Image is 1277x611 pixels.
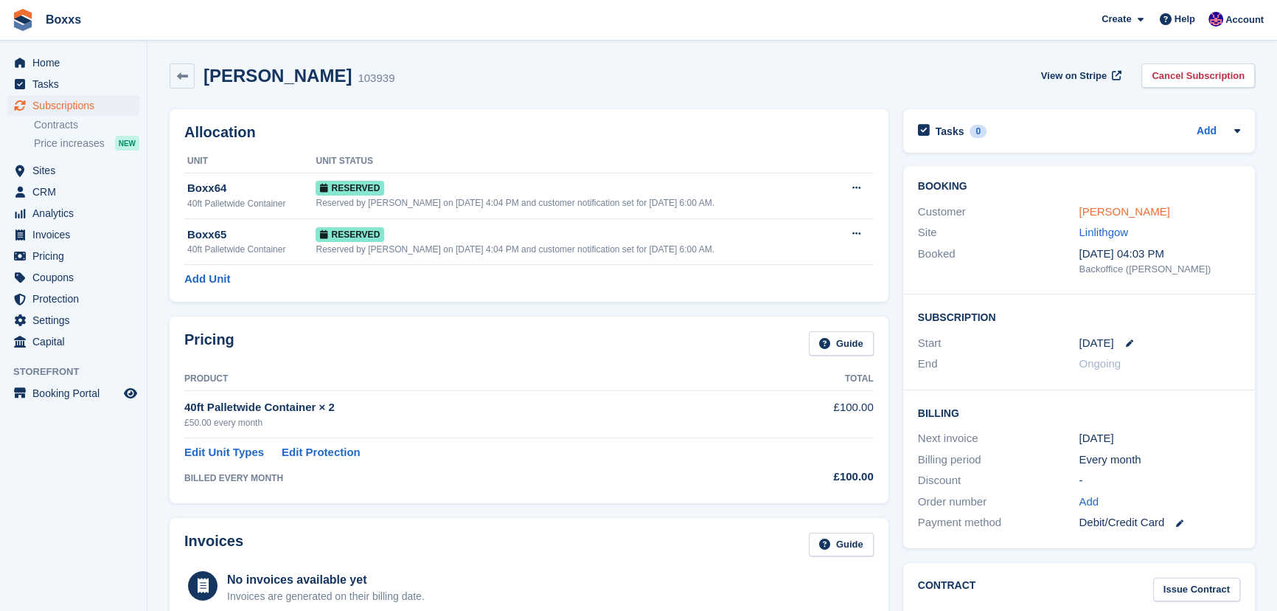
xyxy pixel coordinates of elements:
[7,182,139,202] a: menu
[7,160,139,181] a: menu
[918,405,1240,420] h2: Billing
[32,383,121,404] span: Booking Portal
[184,399,746,416] div: 40ft Palletwide Container × 2
[936,125,964,138] h2: Tasks
[316,227,384,242] span: Reserved
[32,203,121,224] span: Analytics
[1079,246,1240,263] div: [DATE] 04:03 PM
[1208,12,1223,27] img: Jamie Malcolm
[1141,63,1255,88] a: Cancel Subscription
[1079,226,1128,238] a: Linlithgow
[32,246,121,266] span: Pricing
[918,452,1079,469] div: Billing period
[32,224,121,245] span: Invoices
[918,335,1079,352] div: Start
[746,469,874,486] div: £100.00
[7,289,139,309] a: menu
[32,310,121,331] span: Settings
[316,181,384,196] span: Reserved
[970,125,987,138] div: 0
[1102,12,1131,27] span: Create
[187,243,316,256] div: 40ft Palletwide Container
[1079,205,1169,218] a: [PERSON_NAME]
[7,52,139,73] a: menu
[184,271,230,288] a: Add Unit
[746,367,874,391] th: Total
[184,124,874,141] h2: Allocation
[809,533,874,557] a: Guide
[918,204,1079,221] div: Customer
[1035,63,1124,88] a: View on Stripe
[918,472,1079,489] div: Discount
[7,246,139,266] a: menu
[13,365,147,379] span: Storefront
[918,430,1079,447] div: Next invoice
[1079,494,1099,511] a: Add
[809,331,874,356] a: Guide
[7,331,139,352] a: menu
[316,150,833,173] th: Unit Status
[32,52,121,73] span: Home
[1225,13,1264,27] span: Account
[122,384,139,402] a: Preview store
[187,180,316,197] div: Boxx64
[918,356,1079,373] div: End
[32,95,121,116] span: Subscriptions
[7,74,139,94] a: menu
[7,383,139,404] a: menu
[746,391,874,438] td: £100.00
[12,9,34,31] img: stora-icon-8386f47178a22dfd0bd8f6a31ec36ba5ce8667c1dd55bd0f319d3a0aa187defe.svg
[187,197,316,210] div: 40ft Palletwide Container
[1079,472,1240,489] div: -
[184,331,234,356] h2: Pricing
[358,70,394,87] div: 103939
[918,578,976,602] h2: Contract
[918,309,1240,324] h2: Subscription
[32,331,121,352] span: Capital
[918,514,1079,531] div: Payment method
[34,137,105,151] span: Price increases
[184,533,243,557] h2: Invoices
[1175,12,1195,27] span: Help
[32,267,121,288] span: Coupons
[1079,335,1113,352] time: 2025-09-01 00:00:00 UTC
[1197,123,1217,140] a: Add
[184,472,746,485] div: BILLED EVERY MONTH
[1041,69,1107,83] span: View on Stripe
[918,181,1240,193] h2: Booking
[282,444,361,461] a: Edit Protection
[32,74,121,94] span: Tasks
[918,224,1079,241] div: Site
[32,160,121,181] span: Sites
[918,494,1079,511] div: Order number
[184,416,746,429] div: £50.00 every month
[1153,578,1240,602] a: Issue Contract
[184,367,746,391] th: Product
[1079,357,1121,370] span: Ongoing
[1079,430,1240,447] div: [DATE]
[7,95,139,116] a: menu
[32,289,121,309] span: Protection
[34,135,139,151] a: Price increases NEW
[32,182,121,202] span: CRM
[115,136,139,151] div: NEW
[7,310,139,331] a: menu
[227,589,425,604] div: Invoices are generated on their billing date.
[1079,514,1240,531] div: Debit/Credit Card
[184,150,316,173] th: Unit
[316,243,833,256] div: Reserved by [PERSON_NAME] on [DATE] 4:04 PM and customer notification set for [DATE] 6:00 AM.
[1079,452,1240,469] div: Every month
[40,7,87,32] a: Boxxs
[7,267,139,288] a: menu
[918,246,1079,277] div: Booked
[34,118,139,132] a: Contracts
[187,227,316,244] div: Boxx65
[203,66,352,86] h2: [PERSON_NAME]
[227,571,425,589] div: No invoices available yet
[316,196,833,210] div: Reserved by [PERSON_NAME] on [DATE] 4:04 PM and customer notification set for [DATE] 6:00 AM.
[7,203,139,224] a: menu
[7,224,139,245] a: menu
[1079,262,1240,277] div: Backoffice ([PERSON_NAME])
[184,444,264,461] a: Edit Unit Types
